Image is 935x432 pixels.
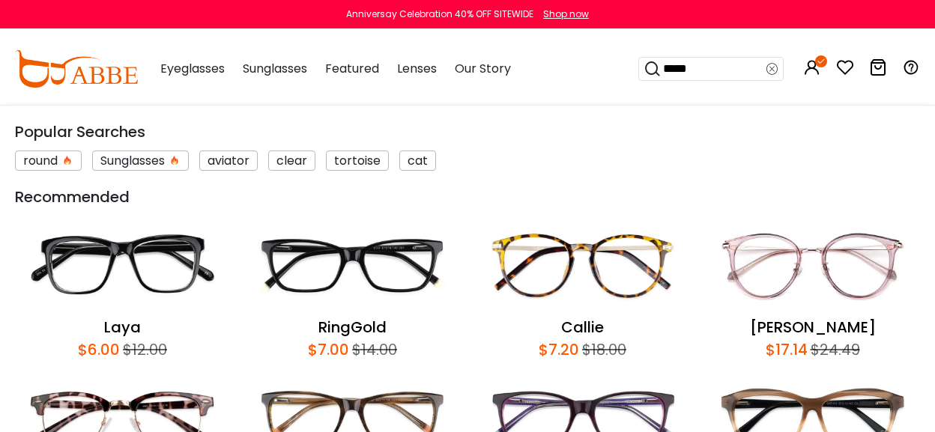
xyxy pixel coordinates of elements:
img: Callie [475,216,690,316]
span: Lenses [397,60,437,77]
span: Eyeglasses [160,60,225,77]
div: $14.00 [349,338,397,361]
div: Recommended [15,186,920,208]
div: $7.20 [539,338,579,361]
img: RingGold [245,216,460,316]
div: cat [399,150,436,171]
div: aviator [199,150,258,171]
div: Shop now [543,7,589,21]
div: tortoise [326,150,389,171]
div: $7.00 [308,338,349,361]
img: Laya [15,216,230,316]
div: Sunglasses [92,150,189,171]
div: $18.00 [579,338,626,361]
a: [PERSON_NAME] [750,317,876,338]
div: $6.00 [78,338,120,361]
a: RingGold [318,317,387,338]
div: clear [268,150,315,171]
div: $17.14 [766,338,808,361]
span: Featured [325,60,379,77]
img: abbeglasses.com [15,50,138,88]
a: Callie [561,317,604,338]
div: $12.00 [120,338,167,361]
div: Popular Searches [15,121,920,143]
div: Anniversay Celebration 40% OFF SITEWIDE [346,7,533,21]
a: Shop now [536,7,589,20]
span: Our Story [455,60,511,77]
span: Sunglasses [243,60,307,77]
div: round [15,150,82,171]
div: $24.49 [808,338,860,361]
img: Naomi [705,216,920,316]
a: Laya [104,317,141,338]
